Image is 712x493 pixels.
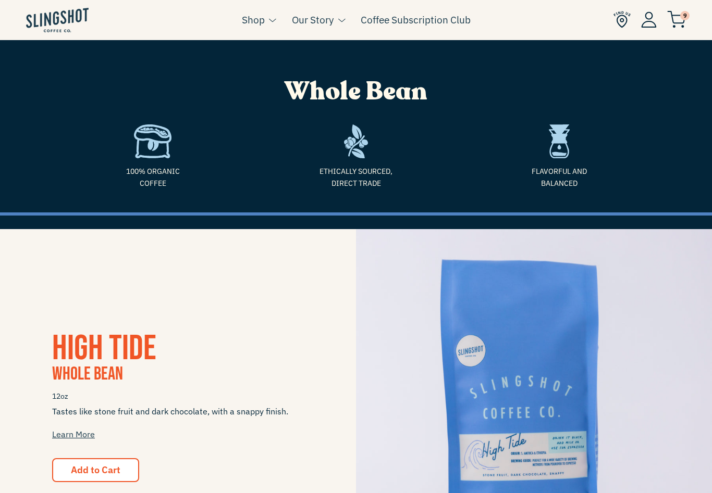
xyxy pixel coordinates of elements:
span: Ethically Sourced, Direct Trade [262,166,450,189]
span: Flavorful and Balanced [465,166,653,189]
button: Add to Cart [52,458,139,482]
span: Tastes like stone fruit and dark chocolate, with a snappy finish. [52,406,304,440]
span: 12oz [52,387,304,406]
span: Whole Bean [285,74,427,108]
img: Account [641,11,657,28]
a: 9 [667,14,686,26]
span: 9 [680,11,690,20]
span: Add to Cart [71,464,120,476]
img: drip-1635975560969.svg [549,124,570,158]
a: High Tide [52,327,156,370]
span: 100% Organic Coffee [59,166,247,189]
img: Find Us [613,11,631,28]
img: coffee-1635975492010.svg [134,124,171,158]
img: frame-1635784469962.svg [344,124,369,158]
a: Our Story [292,12,334,28]
span: Whole Bean [52,363,123,385]
a: Coffee Subscription Club [361,12,471,28]
a: Learn More [52,429,95,439]
a: Shop [242,12,265,28]
img: cart [667,11,686,28]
